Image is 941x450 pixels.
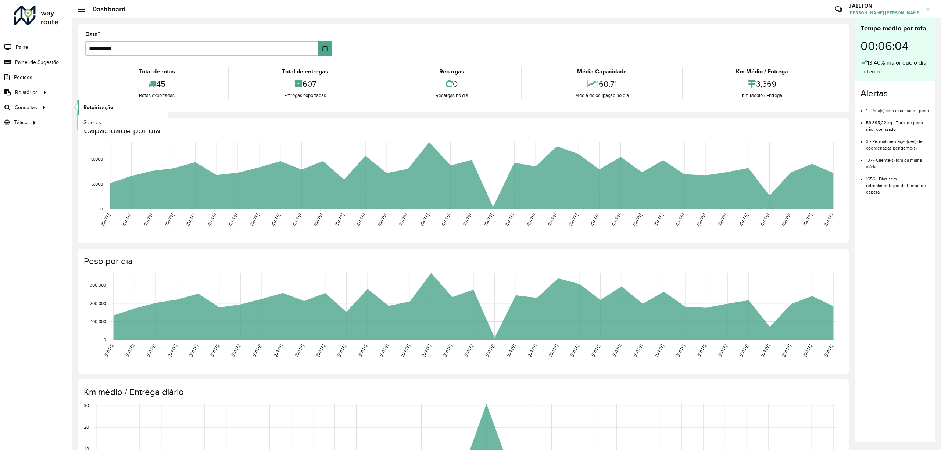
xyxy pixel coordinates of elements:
[318,41,332,56] button: Choose Date
[87,76,226,92] div: 45
[527,343,537,357] text: [DATE]
[185,213,196,227] text: [DATE]
[685,92,840,99] div: Km Médio / Entrega
[524,67,680,76] div: Média Capacidade
[91,319,106,324] text: 100,000
[861,88,930,99] h4: Alertas
[78,100,168,115] a: Roteirização
[506,343,516,357] text: [DATE]
[207,213,217,227] text: [DATE]
[15,104,37,111] span: Consultas
[83,119,101,126] span: Setores
[848,2,921,9] h3: JAILTON
[230,92,379,99] div: Entregas exportadas
[861,58,930,76] div: 13,40% maior que o dia anterior
[379,343,389,357] text: [DATE]
[251,343,262,357] text: [DATE]
[718,343,728,357] text: [DATE]
[230,343,241,357] text: [DATE]
[384,92,519,99] div: Recargas no dia
[336,343,347,357] text: [DATE]
[143,213,153,227] text: [DATE]
[442,343,453,357] text: [DATE]
[823,343,834,357] text: [DATE]
[249,213,260,227] text: [DATE]
[15,58,59,66] span: Painel de Sugestão
[313,213,323,227] text: [DATE]
[421,343,432,357] text: [DATE]
[104,337,106,342] text: 0
[654,343,665,357] text: [DATE]
[164,213,175,227] text: [DATE]
[483,213,494,227] text: [DATE]
[781,213,791,227] text: [DATE]
[524,76,680,92] div: 160,71
[146,343,156,357] text: [DATE]
[569,343,580,357] text: [DATE]
[675,213,685,227] text: [DATE]
[823,213,834,227] text: [DATE]
[717,213,727,227] text: [DATE]
[84,387,841,397] h4: Km médio / Entrega diário
[14,119,28,126] span: Tático
[384,76,519,92] div: 0
[384,67,519,76] div: Recargas
[866,114,930,133] li: 59.395,22 kg - Total de peso não roteirizado
[866,102,930,114] li: 1 - Rota(s) com excesso de peso
[632,213,643,227] text: [DATE]
[85,30,100,39] label: Data
[759,213,770,227] text: [DATE]
[760,343,770,357] text: [DATE]
[90,301,106,306] text: 200,000
[230,76,379,92] div: 607
[125,343,135,357] text: [DATE]
[16,43,29,51] span: Painel
[355,213,366,227] text: [DATE]
[653,213,664,227] text: [DATE]
[84,125,841,136] h4: Capacidade por dia
[14,73,32,81] span: Pedidos
[15,89,38,96] span: Relatórios
[188,343,199,357] text: [DATE]
[675,343,686,357] text: [DATE]
[90,157,103,162] text: 10,000
[633,343,643,357] text: [DATE]
[334,213,345,227] text: [DATE]
[685,76,840,92] div: 3,369
[315,343,326,357] text: [DATE]
[612,343,622,357] text: [DATE]
[291,213,302,227] text: [DATE]
[87,92,226,99] div: Rotas exportadas
[802,343,813,357] text: [DATE]
[357,343,368,357] text: [DATE]
[83,104,113,111] span: Roteirização
[547,213,557,227] text: [DATE]
[228,213,238,227] text: [DATE]
[398,213,408,227] text: [DATE]
[294,343,305,357] text: [DATE]
[462,213,472,227] text: [DATE]
[270,213,281,227] text: [DATE]
[831,1,847,17] a: Contato Rápido
[866,133,930,151] li: 3 - Retroalimentação(ões) de coordenadas pendente(s)
[695,213,706,227] text: [DATE]
[84,403,89,408] text: 30
[78,115,168,130] a: Setores
[589,213,600,227] text: [DATE]
[738,213,749,227] text: [DATE]
[400,343,411,357] text: [DATE]
[848,10,921,16] span: [PERSON_NAME] [PERSON_NAME]
[866,151,930,170] li: 137 - Cliente(s) fora da malha viária
[802,213,813,227] text: [DATE]
[504,213,515,227] text: [DATE]
[861,24,930,33] div: Tempo médio por rota
[84,256,841,267] h4: Peso por dia
[230,67,379,76] div: Total de entregas
[103,343,114,357] text: [DATE]
[524,92,680,99] div: Média de ocupação no dia
[100,206,103,211] text: 0
[90,282,106,287] text: 300,000
[84,425,89,429] text: 20
[167,343,178,357] text: [DATE]
[92,181,103,186] text: 5,000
